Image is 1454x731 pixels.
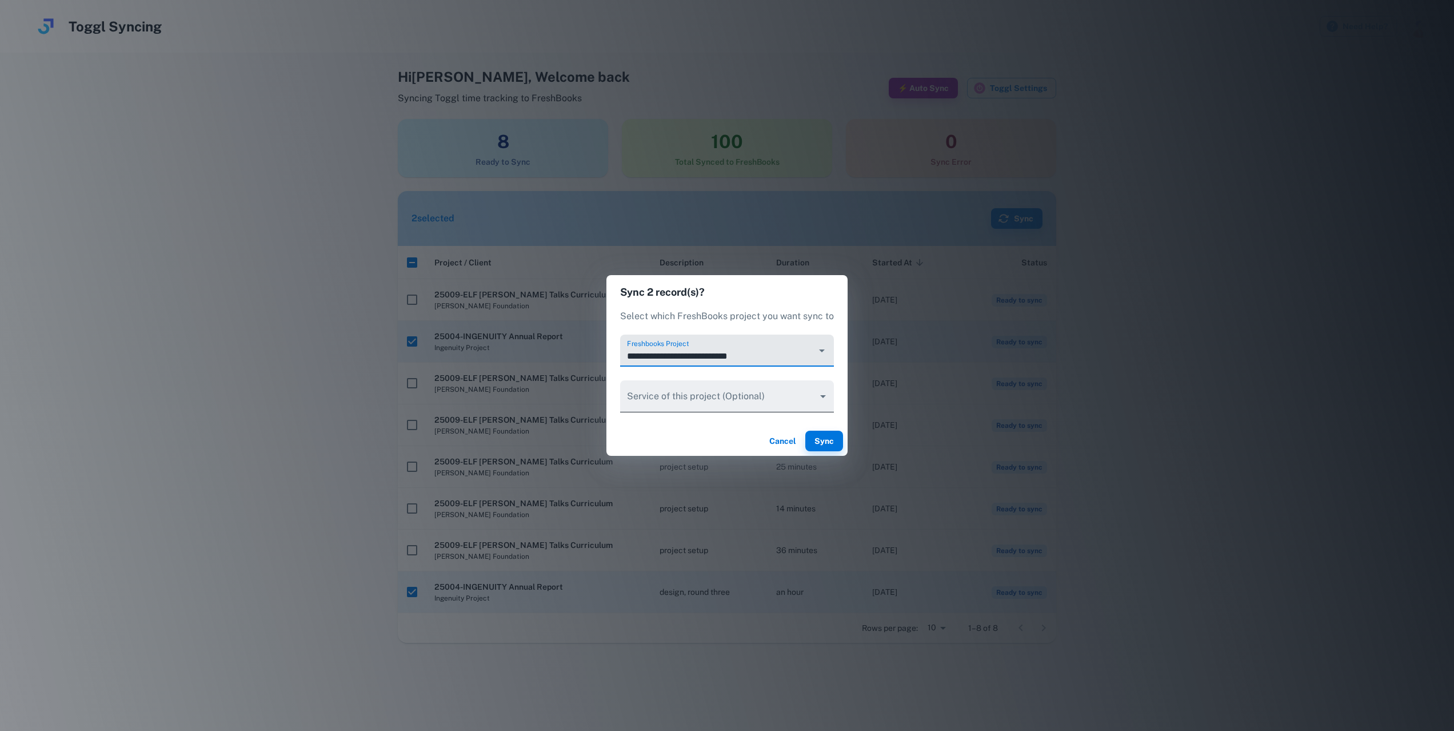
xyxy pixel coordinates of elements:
button: Sync [805,431,843,451]
p: Select which FreshBooks project you want sync to [620,309,834,323]
button: Cancel [764,431,801,451]
button: Open [814,343,830,359]
div: ​ [620,380,834,412]
h2: Sync 2 record(s)? [606,275,848,309]
label: Freshbooks Project [627,339,689,348]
